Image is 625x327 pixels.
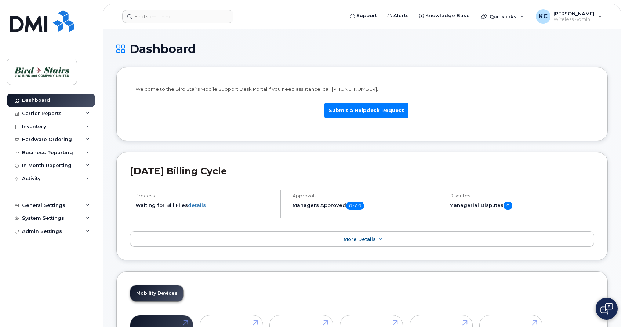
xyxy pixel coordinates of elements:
[324,103,408,118] a: Submit a Helpdesk Request
[135,86,589,93] p: Welcome to the Bird Stairs Mobile Support Desk Portal If you need assistance, call [PHONE_NUMBER].
[292,193,431,198] h4: Approvals
[346,202,364,210] span: 0 of 0
[130,285,183,301] a: Mobility Devices
[116,42,608,55] h1: Dashboard
[504,202,512,210] span: 0
[130,166,594,176] h2: [DATE] Billing Cycle
[135,193,274,198] h4: Process
[600,303,613,315] img: Open chat
[449,202,594,210] h5: Managerial Disputes
[135,202,274,209] li: Waiting for Bill Files
[449,193,594,198] h4: Disputes
[344,237,376,242] span: More Details
[188,202,206,208] a: details
[292,202,431,210] h5: Managers Approved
